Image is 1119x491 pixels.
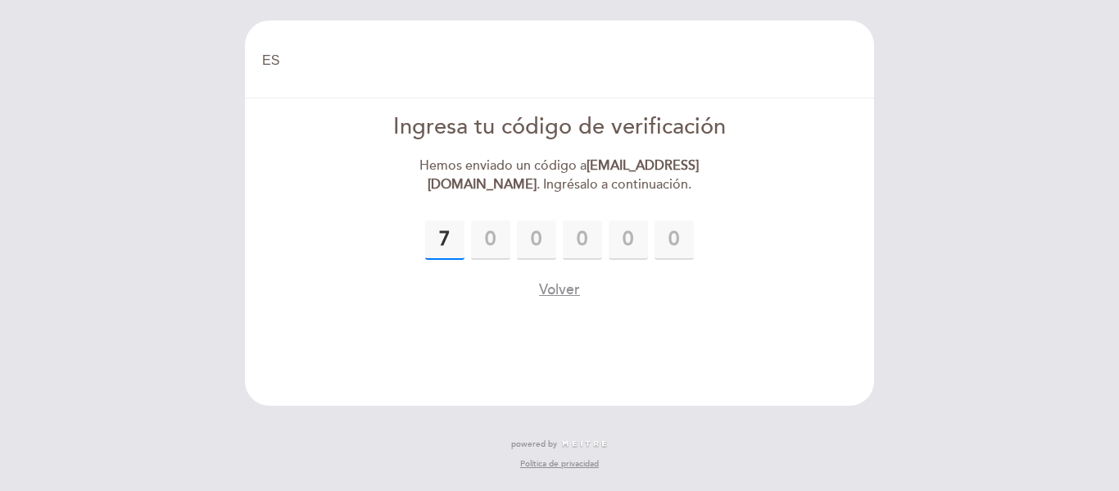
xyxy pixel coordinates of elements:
[372,111,748,143] div: Ingresa tu código de verificación
[563,220,602,260] input: 0
[539,280,580,300] button: Volver
[520,458,599,470] a: Política de privacidad
[425,220,464,260] input: 0
[511,439,608,450] a: powered by
[471,220,510,260] input: 0
[655,220,694,260] input: 0
[428,157,700,193] strong: [EMAIL_ADDRESS][DOMAIN_NAME]
[609,220,648,260] input: 0
[561,440,608,448] img: MEITRE
[372,157,748,194] div: Hemos enviado un código a . Ingrésalo a continuación.
[517,220,556,260] input: 0
[511,439,557,450] span: powered by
